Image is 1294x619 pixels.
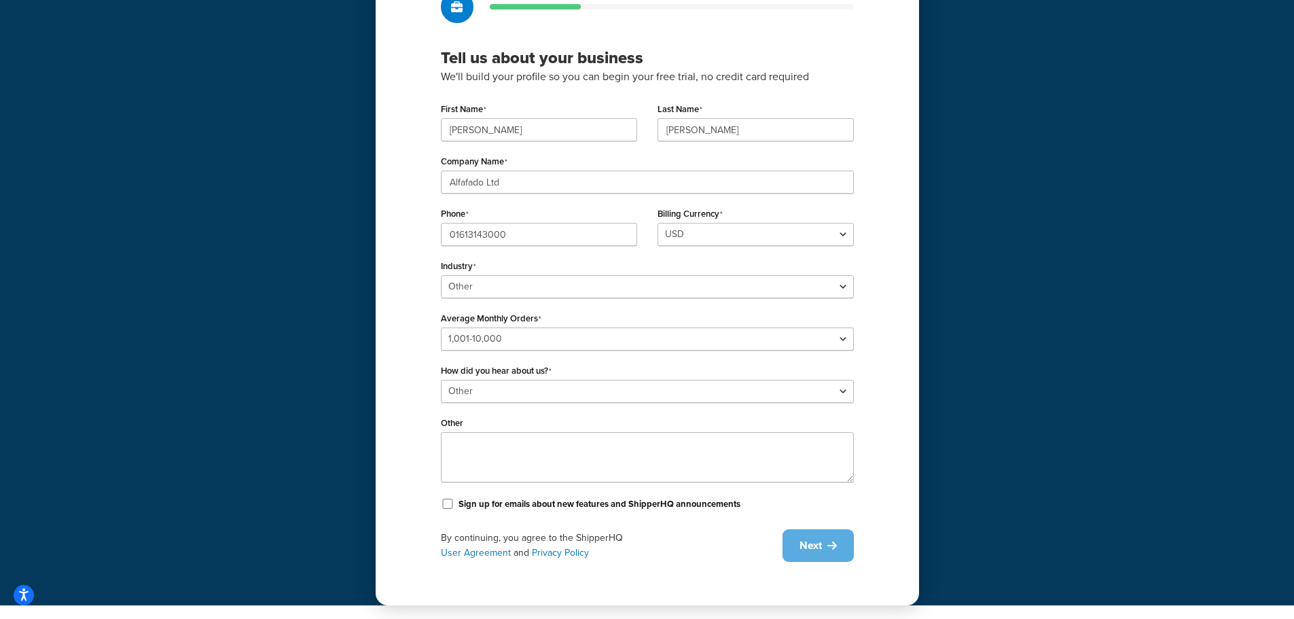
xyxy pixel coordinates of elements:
[441,546,511,560] a: User Agreement
[658,209,723,219] label: Billing Currency
[441,209,469,219] label: Phone
[441,366,552,376] label: How did you hear about us?
[441,156,507,167] label: Company Name
[441,68,854,86] p: We'll build your profile so you can begin your free trial, no credit card required
[441,104,486,115] label: First Name
[441,313,541,324] label: Average Monthly Orders
[459,498,740,510] label: Sign up for emails about new features and ShipperHQ announcements
[658,104,702,115] label: Last Name
[532,546,589,560] a: Privacy Policy
[441,531,783,561] div: By continuing, you agree to the ShipperHQ and
[441,261,476,272] label: Industry
[441,48,854,68] h3: Tell us about your business
[441,418,463,428] label: Other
